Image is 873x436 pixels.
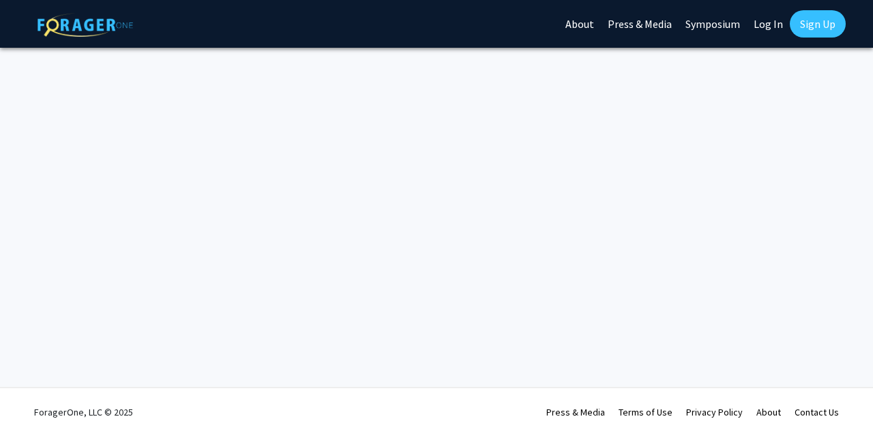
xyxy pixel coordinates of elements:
a: Terms of Use [619,406,672,418]
a: Press & Media [546,406,605,418]
img: ForagerOne Logo [38,13,133,37]
a: Privacy Policy [686,406,743,418]
a: Contact Us [795,406,839,418]
a: About [756,406,781,418]
div: ForagerOne, LLC © 2025 [34,388,133,436]
a: Sign Up [790,10,846,38]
